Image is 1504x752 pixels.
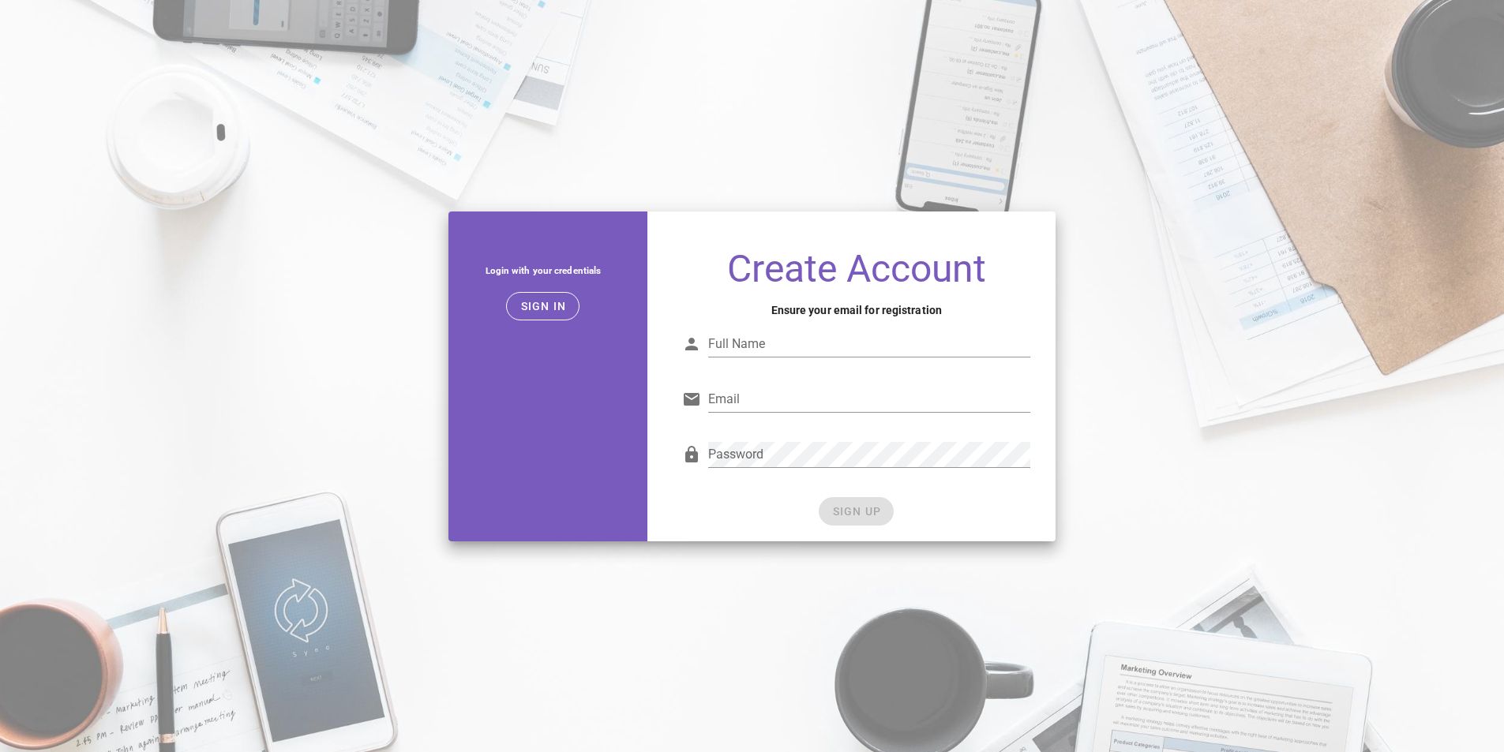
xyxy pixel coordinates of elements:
h4: Ensure your email for registration [682,301,1030,319]
h5: Login with your credentials [461,262,626,279]
h1: Create Account [682,249,1030,289]
button: Sign in [506,292,579,320]
span: Sign in [519,300,566,312]
iframe: Tidio Chat [1288,650,1497,724]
